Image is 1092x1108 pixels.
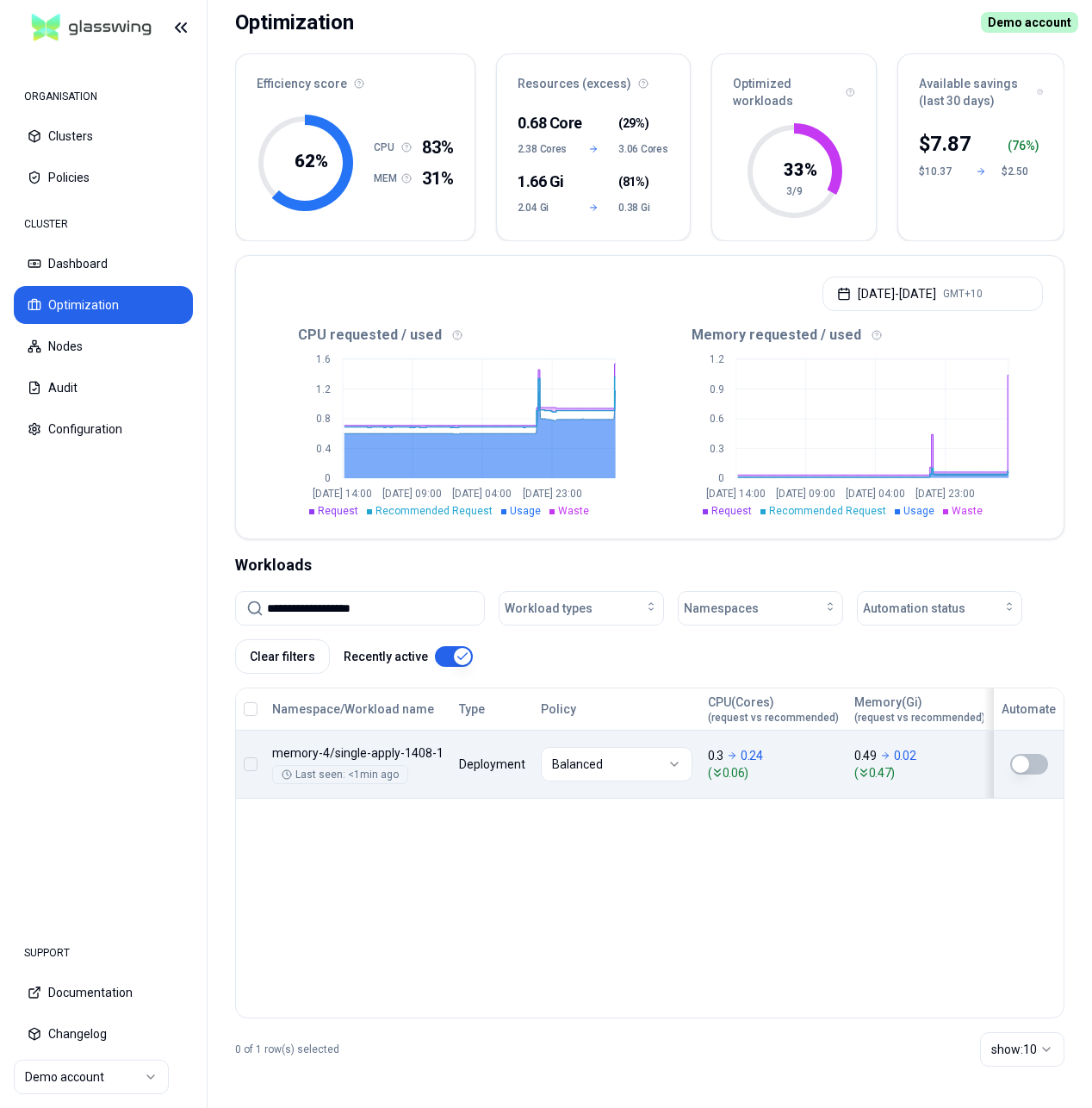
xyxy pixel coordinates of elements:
p: 0 of 1 row(s) selected [235,1043,339,1056]
button: Clusters [14,117,193,155]
tspan: [DATE] 04:00 [846,488,905,500]
span: Waste [558,505,589,517]
span: (request vs recommended) [854,711,985,725]
div: ORGANISATION [14,79,193,114]
span: (request vs recommended) [708,711,839,725]
tspan: 1.2 [709,353,723,365]
span: Automation status [863,600,965,617]
tspan: 1.2 [316,383,331,395]
h1: CPU [374,140,401,154]
span: 3.06 Cores [618,142,669,156]
button: [DATE]-[DATE]GMT+10 [822,277,1043,311]
button: Configuration [14,410,193,448]
button: Nodes [14,327,193,365]
div: CLUSTER [14,207,193,241]
span: GMT+10 [943,287,983,301]
h1: MEM [374,171,401,185]
span: ( ) [618,173,648,190]
button: Memory(Gi)(request vs recommended) [854,692,985,726]
span: Recommended Request [769,505,886,517]
tspan: [DATE] 14:00 [706,488,766,500]
button: Changelog [14,1015,193,1053]
label: Recently active [344,650,428,663]
tspan: [DATE] 23:00 [523,488,582,500]
div: 1.66 Gi [518,170,568,194]
button: CPU(Cores)(request vs recommended) [708,692,839,726]
tspan: 0.4 [316,443,332,455]
div: SUPPORT [14,936,193,970]
button: Optimization [14,286,193,324]
tspan: [DATE] 04:00 [452,488,512,500]
p: 76 [1012,137,1026,154]
button: Clear filters [235,639,330,674]
span: Namespaces [684,600,759,617]
tspan: 0.9 [709,383,723,395]
span: ( 0.06 ) [708,764,839,781]
tspan: 3/9 [786,185,803,197]
div: Workloads [235,553,1064,577]
div: $2.50 [1002,165,1043,178]
tspan: 0 [717,472,723,484]
button: Documentation [14,974,193,1012]
span: Request [318,505,358,517]
tspan: 0.6 [709,413,723,425]
div: $ [919,130,971,158]
button: Namespaces [678,591,843,626]
tspan: [DATE] 09:00 [382,488,442,500]
tspan: 1.6 [316,353,331,365]
div: Last seen: <1min ago [282,768,399,781]
span: ( ) [618,115,648,132]
span: 29% [623,115,645,132]
div: Memory requested / used [650,325,1044,345]
span: Request [711,505,752,517]
div: Optimized workloads [712,54,876,120]
tspan: 62 % [295,151,328,171]
tspan: 0.8 [316,413,331,425]
span: 0.38 Gi [618,201,669,215]
p: 7.87 [930,130,971,158]
span: Usage [903,505,934,517]
div: Memory(Gi) [854,694,985,725]
span: Usage [510,505,541,517]
span: Waste [952,505,983,517]
span: 2.38 Cores [518,142,568,156]
tspan: [DATE] 09:00 [776,488,835,500]
div: CPU requested / used [257,325,650,345]
button: Dashboard [14,245,193,283]
div: 0.68 Core [518,111,568,135]
button: Policies [14,159,193,196]
tspan: [DATE] 23:00 [915,488,975,500]
span: Workload types [505,600,593,617]
p: 0.02 [894,747,916,764]
tspan: 0.3 [709,443,723,455]
div: ( %) [1008,137,1044,154]
p: single-apply-1408-1 [272,744,444,762]
button: Automation status [857,591,1022,626]
span: 83% [422,135,454,159]
span: Demo account [981,12,1078,33]
tspan: 33 % [784,159,817,180]
tspan: [DATE] 14:00 [313,488,372,500]
span: 31% [422,166,454,190]
div: Deployment [459,756,525,773]
span: ( 0.47 ) [854,764,985,781]
img: GlassWing [25,8,158,48]
button: Namespace/Workload name [272,692,434,726]
div: $10.37 [919,165,960,178]
div: Available savings (last 30 days) [898,54,1064,120]
div: Efficiency score [236,54,475,103]
button: Type [459,692,485,726]
div: Automate [1002,700,1056,718]
div: CPU(Cores) [708,694,839,725]
div: Policy [541,700,692,718]
span: 81% [623,173,645,190]
p: 0.49 [854,747,877,764]
button: Workload types [499,591,664,626]
span: Recommended Request [375,505,493,517]
p: 0.24 [741,747,763,764]
p: 0.3 [708,747,723,764]
tspan: 0 [325,472,331,484]
span: 2.04 Gi [518,201,568,215]
button: Audit [14,369,193,407]
div: Optimization [235,5,354,40]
